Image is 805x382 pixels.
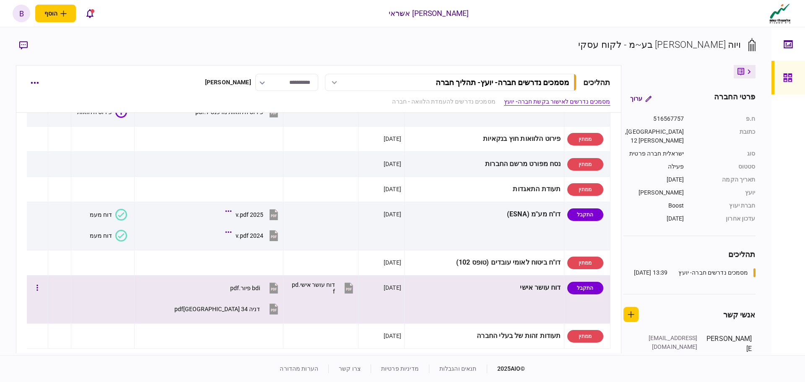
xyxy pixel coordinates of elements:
[227,205,280,224] button: 2025 v.pdf
[408,278,561,297] div: דוח עושר אישי
[768,3,792,24] img: client company logo
[623,149,684,158] div: ישראלית חברה פרטית
[623,91,658,106] button: ערוך
[623,114,684,123] div: 516567757
[291,278,355,297] button: דוח עושר אישי.pdf
[623,201,684,210] div: Boost
[280,365,318,372] a: הערות מהדורה
[567,282,603,294] div: התקבל
[408,180,561,199] div: תעודת התאגדות
[408,155,561,174] div: נסח מפורט מרשם החברות
[678,268,748,277] div: מסמכים נדרשים חברה- יועץ
[693,162,756,171] div: סטטוס
[643,351,698,360] div: [PHONE_NUMBER]
[578,38,741,52] div: ויוה [PERSON_NAME] בע~מ - לקוח עסקי
[384,258,401,267] div: [DATE]
[35,5,76,22] button: פתח תפריט להוספת לקוח
[583,77,610,88] div: תהליכים
[384,283,401,292] div: [DATE]
[230,278,280,297] button: bdi פיור.pdf
[90,209,127,221] button: דוח מעמ
[623,127,684,145] div: [GEOGRAPHIC_DATA], 12 [PERSON_NAME]
[384,210,401,218] div: [DATE]
[227,226,280,245] button: 2024 v.pdf
[693,149,756,158] div: סוג
[623,162,684,171] div: פעילה
[504,97,610,106] a: מסמכים נדרשים לאישור בקשת חברה- יועץ
[236,232,263,239] div: 2024 v.pdf
[643,334,698,351] div: [EMAIL_ADDRESS][DOMAIN_NAME]
[384,332,401,340] div: [DATE]
[408,253,561,272] div: דו"ח ביטוח לאומי עובדים (טופס 102)
[634,268,756,277] a: מסמכים נדרשים חברה- יועץ13:39 [DATE]
[693,201,756,210] div: חברת יעוץ
[384,160,401,168] div: [DATE]
[339,365,361,372] a: צרו קשר
[205,78,251,87] div: [PERSON_NAME]
[634,268,668,277] div: 13:39 [DATE]
[706,334,752,378] div: [PERSON_NAME]
[13,5,30,22] button: b
[623,249,756,260] div: תהליכים
[384,135,401,143] div: [DATE]
[623,188,684,197] div: [PERSON_NAME]
[90,230,127,242] button: דוח מעמ
[623,175,684,184] div: [DATE]
[90,211,112,218] div: דוח מעמ
[408,327,561,346] div: תעודות זהות של בעלי החברה
[90,232,112,239] div: דוח מעמ
[230,285,260,291] div: bdi פיור.pdf
[567,208,603,221] div: התקבל
[236,211,263,218] div: 2025 v.pdf
[693,214,756,223] div: עדכון אחרון
[174,306,260,312] div: דניה 34 חיפה.pdf
[693,188,756,197] div: יועץ
[436,78,569,87] div: מסמכים נדרשים חברה- יועץ - תהליך חברה
[389,8,469,19] div: [PERSON_NAME] אשראי
[325,74,576,91] button: מסמכים נדרשים חברה- יועץ- תהליך חברה
[81,5,99,22] button: פתח רשימת התראות
[567,133,603,146] div: ממתין
[623,214,684,223] div: [DATE]
[291,281,335,295] div: דוח עושר אישי.pdf
[567,257,603,269] div: ממתין
[567,158,603,171] div: ממתין
[723,309,756,320] div: אנשי קשר
[567,330,603,343] div: ממתין
[408,130,561,148] div: פירוט הלוואות חוץ בנקאיות
[381,365,419,372] a: מדיניות פרטיות
[439,365,477,372] a: תנאים והגבלות
[693,114,756,123] div: ח.פ
[693,175,756,184] div: תאריך הקמה
[392,97,495,106] a: מסמכים נדרשים להעמדת הלוואה - חברה
[714,91,755,106] div: פרטי החברה
[384,185,401,193] div: [DATE]
[693,127,756,145] div: כתובת
[408,205,561,224] div: דו"ח מע"מ (ESNA)
[174,299,280,318] button: דניה 34 חיפה.pdf
[487,364,525,373] div: © 2025 AIO
[567,183,603,196] div: ממתין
